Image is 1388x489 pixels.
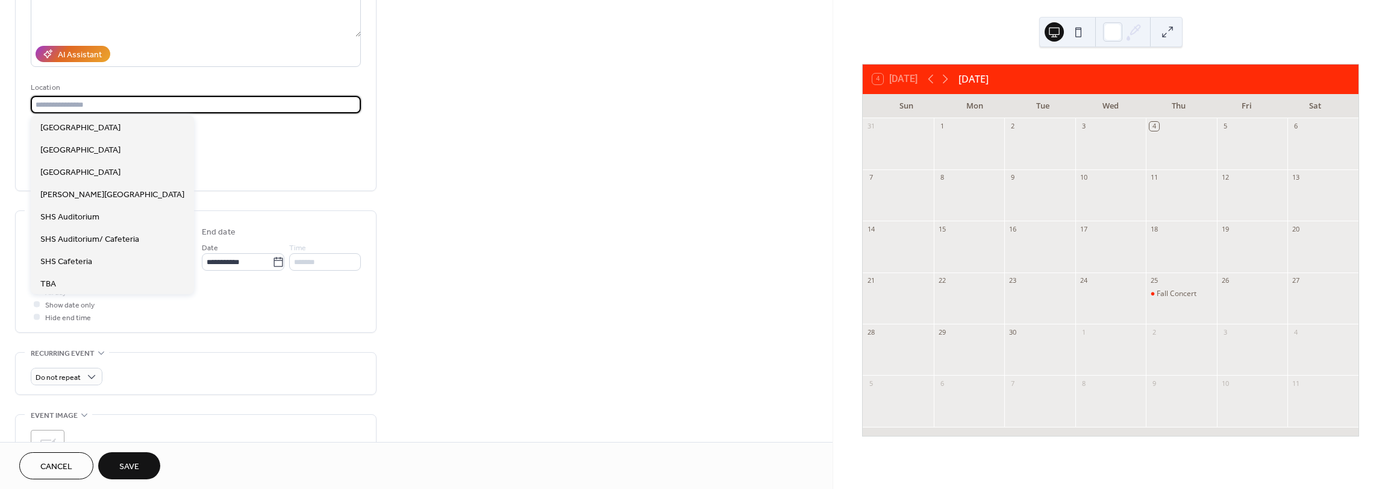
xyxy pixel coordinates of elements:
[40,189,184,201] span: [PERSON_NAME][GEOGRAPHIC_DATA]
[40,122,120,134] span: [GEOGRAPHIC_DATA]
[1221,327,1230,336] div: 3
[19,452,93,479] button: Cancel
[1221,276,1230,285] div: 26
[1291,276,1300,285] div: 27
[866,276,875,285] div: 21
[1079,173,1088,182] div: 10
[1149,173,1158,182] div: 11
[1291,379,1300,388] div: 11
[1077,94,1145,118] div: Wed
[1079,122,1088,131] div: 3
[1291,224,1300,233] div: 20
[958,72,989,86] div: [DATE]
[866,327,875,336] div: 28
[40,461,72,473] span: Cancel
[1079,379,1088,388] div: 8
[36,46,110,62] button: AI Assistant
[31,81,358,94] div: Location
[1008,94,1077,118] div: Tue
[1008,379,1017,388] div: 7
[866,379,875,388] div: 5
[31,409,78,422] span: Event image
[58,49,102,62] div: AI Assistant
[202,226,236,239] div: End date
[1221,122,1230,131] div: 5
[31,347,95,360] span: Recurring event
[1221,173,1230,182] div: 12
[1281,94,1349,118] div: Sat
[40,256,92,268] span: SHS Cafeteria
[940,94,1008,118] div: Mon
[1291,173,1300,182] div: 13
[31,430,64,464] div: ;
[40,166,120,179] span: [GEOGRAPHIC_DATA]
[1291,327,1300,336] div: 4
[1221,224,1230,233] div: 19
[937,122,946,131] div: 1
[1221,379,1230,388] div: 10
[1149,379,1158,388] div: 9
[1008,327,1017,336] div: 30
[40,278,56,291] span: TBA
[1291,122,1300,131] div: 6
[1008,173,1017,182] div: 9
[45,299,95,312] span: Show date only
[1157,289,1196,299] div: Fall Concert
[1149,276,1158,285] div: 25
[1079,327,1088,336] div: 1
[1149,122,1158,131] div: 4
[98,452,160,479] button: Save
[1008,224,1017,233] div: 16
[937,173,946,182] div: 8
[937,224,946,233] div: 15
[40,144,120,157] span: [GEOGRAPHIC_DATA]
[1149,224,1158,233] div: 18
[45,312,91,324] span: Hide end time
[1079,224,1088,233] div: 17
[866,173,875,182] div: 7
[937,379,946,388] div: 6
[1149,327,1158,336] div: 2
[40,233,139,246] span: SHS Auditorium/ Cafeteria
[36,371,81,385] span: Do not repeat
[119,461,139,473] span: Save
[872,94,940,118] div: Sun
[289,242,306,254] span: Time
[1008,122,1017,131] div: 2
[40,211,99,224] span: SHS Auditorium
[202,242,218,254] span: Date
[1008,276,1017,285] div: 23
[866,122,875,131] div: 31
[937,327,946,336] div: 29
[1079,276,1088,285] div: 24
[937,276,946,285] div: 22
[866,224,875,233] div: 14
[1213,94,1281,118] div: Fri
[1145,94,1213,118] div: Thu
[1146,289,1217,299] div: Fall Concert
